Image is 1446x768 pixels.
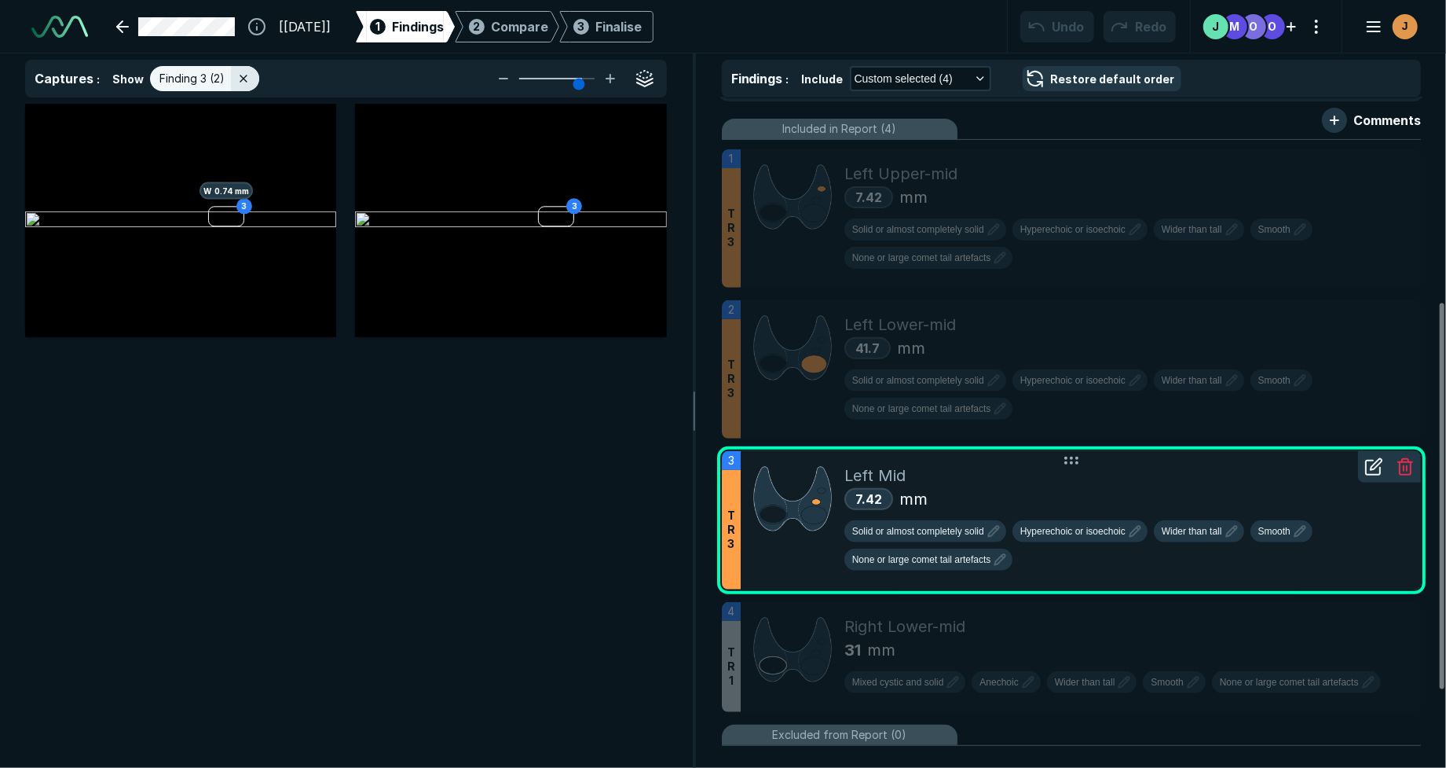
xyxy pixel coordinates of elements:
span: None or large comet tail artefacts [852,553,991,567]
span: 4 [727,603,734,620]
span: Smooth [1258,222,1290,237]
li: 2TR3Left Lower-mid41.7mm [722,300,1421,439]
span: O [1268,18,1277,35]
button: Redo [1104,11,1176,42]
div: 2Compare [455,11,559,42]
span: J [1213,18,1220,35]
span: Findings [731,71,783,86]
span: Wider than tall [1162,222,1222,237]
span: Captures [35,71,93,86]
span: 3 [728,452,734,469]
span: Wider than tall [1162,524,1222,538]
span: 41.7 [855,340,880,356]
span: T R 3 [727,509,735,551]
span: None or large comet tail artefacts [852,402,991,416]
span: Custom selected (4) [855,70,953,87]
span: Solid or almost completely solid [852,222,984,237]
a: See-Mode Logo [25,9,94,44]
span: 7.42 [855,491,882,507]
span: J [1402,18,1408,35]
span: O [1250,18,1258,35]
div: avatar-name [1203,14,1228,39]
span: Solid or almost completely solid [852,524,984,538]
span: Finding 3 (2) [159,70,225,87]
div: avatar-name [1260,14,1285,39]
span: Excluded from Report (0) [772,726,906,744]
span: Left Lower-mid [844,313,956,336]
span: 1 [729,150,733,167]
span: [[DATE]] [279,17,331,36]
span: 31 [844,638,861,662]
div: 3Finalise [559,11,653,42]
span: Left Mid [844,464,906,487]
span: T R 3 [727,207,735,249]
span: mm [899,186,928,209]
span: Hyperechoic or isoechoic [1020,524,1126,538]
li: 4TR1Right Lower-mid31mm [722,602,1421,712]
span: Mixed cystic and solid [852,675,944,689]
span: Findings [392,17,444,36]
li: 1TR3Left Upper-mid7.42mm [722,149,1421,288]
div: avatar-name [1222,14,1247,39]
span: 2 [728,301,734,318]
span: T R 3 [727,358,735,400]
span: T R 1 [727,645,735,688]
span: 2 [473,18,480,35]
span: Include [802,71,844,87]
span: mm [899,487,928,511]
img: XBQZ6wAAAAZJREFUAwBmSeQaEBS6bAAAAABJRU5ErkJggg== [753,615,832,685]
span: mm [867,638,895,662]
span: Hyperechoic or isoechoic [1020,222,1126,237]
span: 1 [375,18,380,35]
span: Compare [491,17,548,36]
div: 1Findings [356,11,455,42]
span: mm [897,336,925,360]
img: See-Mode Logo [31,16,88,38]
span: : [97,72,100,86]
span: Included in Report (4) [782,120,896,138]
span: None or large comet tail artefacts [1220,675,1359,689]
button: Undo [1020,11,1094,42]
span: Wider than tall [1055,675,1115,689]
span: Anechoic [979,675,1018,689]
button: avatar-name [1355,11,1421,42]
div: avatar-name [1241,14,1266,39]
span: Wider than tall [1162,373,1222,388]
span: Show [112,71,144,87]
span: Left Upper-mid [844,162,957,186]
span: Smooth [1258,524,1290,538]
div: Finalise [595,17,642,36]
span: Right Lower-mid [844,615,965,638]
img: 6ZUG0IAAAAGSURBVAMAEqOzC892M7AAAAAASUVORK5CYII= [753,162,832,232]
div: avatar-name [1393,14,1418,39]
span: 7.42 [855,189,882,205]
span: : [786,72,789,86]
li: 3TR3Left Mid7.42mm [722,451,1421,590]
span: M [1230,18,1240,35]
img: snh0vwAAAAZJREFUAwAyl7MLTCbRwgAAAABJRU5ErkJggg== [753,313,832,383]
span: Smooth [1151,675,1183,689]
img: 9KWmeVAAAABklEQVQDADBpswtZdUeTAAAAAElFTkSuQmCC [753,464,832,534]
span: Solid or almost completely solid [852,373,984,388]
button: Restore default order [1023,66,1181,91]
span: Hyperechoic or isoechoic [1020,373,1126,388]
span: None or large comet tail artefacts [852,251,991,265]
span: Comments [1353,111,1421,130]
span: 3 [577,18,584,35]
span: W 0.74 mm [200,182,253,200]
span: Smooth [1258,373,1290,388]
